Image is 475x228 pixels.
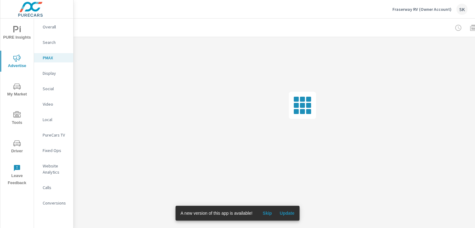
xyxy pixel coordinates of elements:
div: Fixed Ops [34,146,73,155]
p: Local [43,116,68,123]
button: Update [277,208,297,218]
p: Social [43,86,68,92]
p: Search [43,39,68,45]
p: PureCars TV [43,132,68,138]
p: Display [43,70,68,76]
div: Overall [34,22,73,32]
p: Website Analytics [43,163,68,175]
div: Calls [34,183,73,192]
div: PureCars TV [34,130,73,140]
div: PMAX [34,53,73,62]
div: SK [456,4,468,15]
span: Leave Feedback [2,164,32,187]
span: Update [280,210,294,216]
div: Social [34,84,73,93]
div: Display [34,69,73,78]
p: Fraserway RV (Owner Account) [392,6,451,12]
p: Video [43,101,68,107]
p: Conversions [43,200,68,206]
span: PURE Insights [2,26,32,41]
p: Fixed Ops [43,147,68,154]
p: PMAX [43,55,68,61]
p: Calls [43,184,68,191]
div: Video [34,99,73,109]
div: Search [34,38,73,47]
p: Overall [43,24,68,30]
div: Website Analytics [34,161,73,177]
span: My Market [2,83,32,98]
span: A new version of this app is available! [181,211,253,216]
span: Tools [2,111,32,126]
span: Driver [2,140,32,155]
button: Skip [257,208,277,218]
div: Local [34,115,73,124]
span: Advertise [2,54,32,70]
span: Skip [260,210,275,216]
div: Conversions [34,198,73,208]
div: nav menu [0,19,34,189]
